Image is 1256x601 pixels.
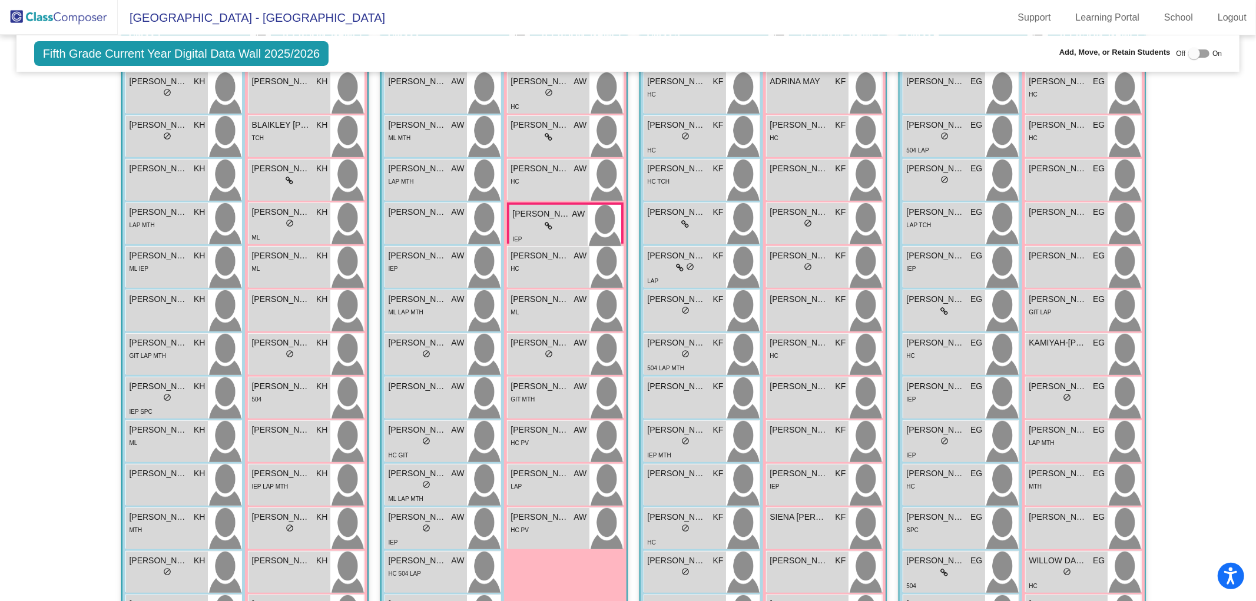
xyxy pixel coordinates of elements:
span: 504 LAP MTH [647,365,684,371]
span: KF [713,293,724,306]
span: KH [316,206,327,218]
span: [PERSON_NAME] [511,119,569,131]
span: [PERSON_NAME] [770,293,829,306]
span: [PERSON_NAME] [PERSON_NAME] [906,119,965,131]
span: BLAIKLEY [PERSON_NAME] [251,119,310,131]
span: [PERSON_NAME] [388,424,447,436]
span: EG [1093,250,1105,262]
span: KF [713,554,724,567]
span: [PERSON_NAME] [1029,511,1088,523]
span: EG [970,162,982,175]
span: EG [1093,162,1105,175]
span: LAP MTH [1029,440,1054,446]
span: KH [194,75,205,88]
span: [PERSON_NAME] [129,119,188,131]
span: KF [836,337,846,349]
span: KAMIYAH-[PERSON_NAME] [1029,337,1088,349]
span: [PERSON_NAME] [388,206,447,218]
span: [PERSON_NAME] [388,467,447,480]
span: IEP [770,483,779,490]
span: EG [1093,380,1105,393]
span: do_not_disturb_alt [804,263,812,271]
span: [PERSON_NAME] [906,467,965,480]
span: HC [511,178,519,185]
span: KF [836,293,846,306]
span: TCH [251,135,264,141]
span: GIT LAP MTH [129,353,165,359]
span: KF [836,206,846,218]
span: [PERSON_NAME] [647,337,706,349]
span: [PERSON_NAME] [1029,162,1088,175]
span: ML LAP MTH [388,309,423,316]
span: do_not_disturb_alt [940,175,949,184]
span: [PERSON_NAME] [647,119,706,131]
span: AW [451,250,464,262]
span: [PERSON_NAME] [388,337,447,349]
span: Fifth Grade Current Year Digital Data Wall 2025/2026 [34,41,329,66]
span: [PERSON_NAME] [129,293,188,306]
span: EG [1093,511,1105,523]
span: ML [129,440,137,446]
span: [PERSON_NAME] [1029,119,1088,131]
span: [PERSON_NAME] [129,511,188,523]
span: EG [970,119,982,131]
span: IEP [906,396,916,403]
span: do_not_disturb_alt [422,480,430,489]
span: [PERSON_NAME] [511,467,569,480]
span: [PERSON_NAME] [251,250,310,262]
span: do_not_disturb_alt [163,567,171,576]
span: do_not_disturb_alt [681,306,690,314]
span: KF [713,424,724,436]
span: [PERSON_NAME] [647,380,706,393]
span: KF [836,250,846,262]
span: EG [970,511,982,523]
span: [PERSON_NAME] [906,380,965,393]
span: KH [194,424,205,436]
span: LAP MTH [388,178,413,185]
span: EG [1093,119,1105,131]
span: AW [574,467,586,480]
span: EG [970,467,982,480]
span: AW [451,293,464,306]
span: [PERSON_NAME] [PERSON_NAME] [647,554,706,567]
span: [PERSON_NAME] [647,424,706,436]
span: AW [451,337,464,349]
span: [PERSON_NAME] MEDAL [251,424,310,436]
span: IEP SPC [129,409,152,415]
span: HC [770,353,778,359]
span: KF [713,250,724,262]
span: [PERSON_NAME] [1029,206,1088,218]
span: KH [316,162,327,175]
span: [PERSON_NAME] [906,337,965,349]
span: do_not_disturb_alt [681,524,690,532]
span: [PERSON_NAME] [511,337,569,349]
span: EG [1093,206,1105,218]
span: ML [251,234,260,241]
span: [PERSON_NAME] [388,119,447,131]
span: do_not_disturb_alt [422,350,430,358]
span: AW [574,511,586,523]
span: [GEOGRAPHIC_DATA] - [GEOGRAPHIC_DATA] [118,8,385,27]
span: [PERSON_NAME] [129,554,188,567]
span: KF [836,467,846,480]
span: [PERSON_NAME] [1029,250,1088,262]
span: KH [316,380,327,393]
span: IEP MTH [647,452,671,459]
span: KF [836,380,846,393]
span: ML [511,309,519,316]
span: KH [194,380,205,393]
span: KH [194,337,205,349]
span: HC [906,483,914,490]
span: do_not_disturb_alt [163,132,171,140]
span: AW [574,293,586,306]
span: [PERSON_NAME] [647,75,706,88]
span: KH [316,250,327,262]
span: HC [647,539,655,546]
span: AW [451,119,464,131]
span: do_not_disturb_alt [681,132,690,140]
span: HC PV [511,440,529,446]
span: [PERSON_NAME] [647,511,706,523]
span: KH [194,162,205,175]
a: Support [1009,8,1061,27]
a: School [1155,8,1202,27]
